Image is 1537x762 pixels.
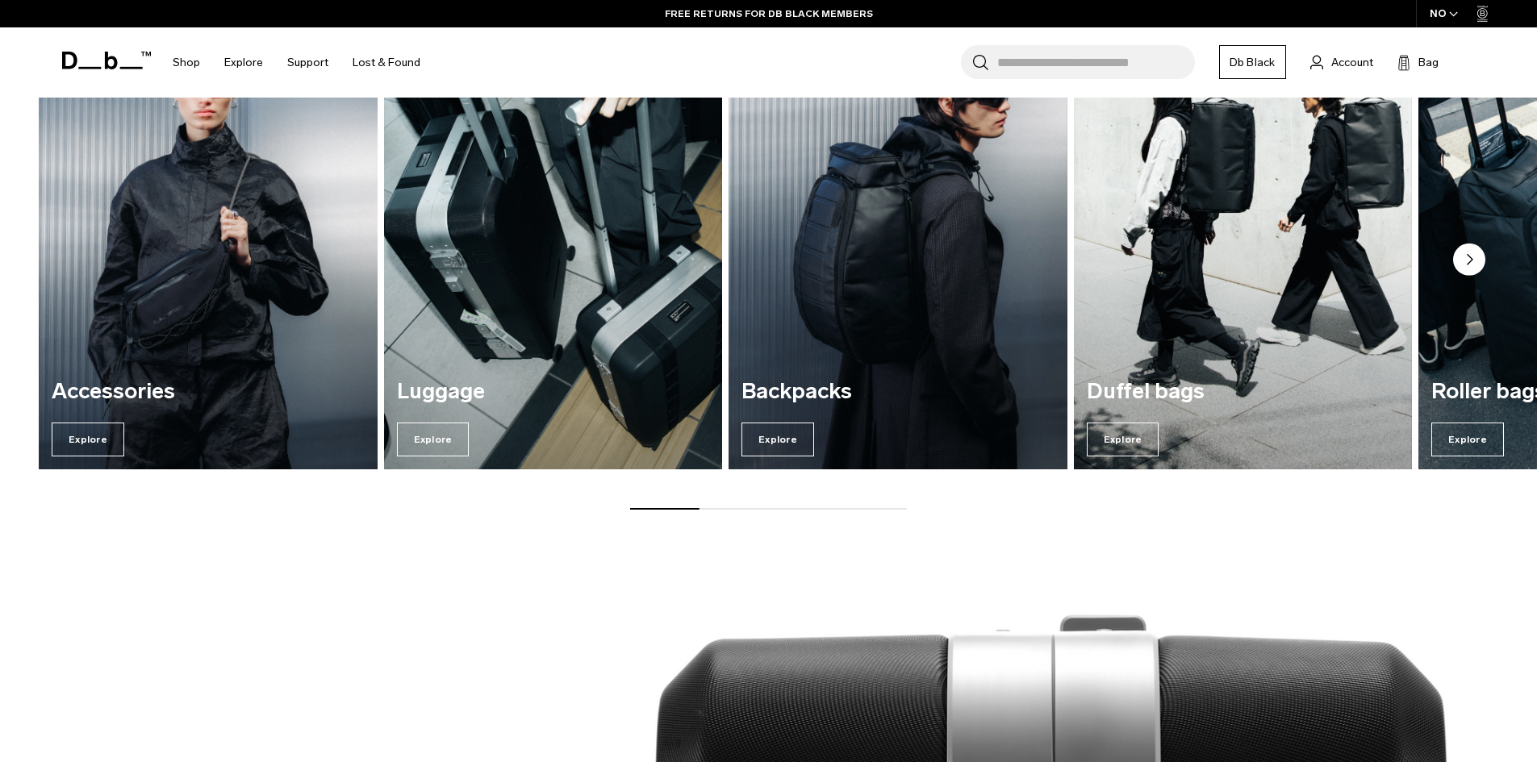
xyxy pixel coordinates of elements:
[665,6,873,21] a: FREE RETURNS FOR DB BLACK MEMBERS
[384,13,723,469] a: Luggage Explore
[741,380,1055,404] h3: Backpacks
[397,380,710,404] h3: Luggage
[729,13,1067,469] div: 3 / 7
[1310,52,1373,72] a: Account
[39,13,378,469] div: 1 / 7
[224,34,263,91] a: Explore
[287,34,328,91] a: Support
[39,13,378,469] a: Accessories Explore
[1431,423,1504,456] span: Explore
[1331,54,1373,71] span: Account
[52,380,365,404] h3: Accessories
[1418,54,1439,71] span: Bag
[173,34,200,91] a: Shop
[741,423,814,456] span: Explore
[1074,13,1413,469] a: Duffel bags Explore
[1453,244,1485,279] button: Next slide
[161,27,432,98] nav: Main Navigation
[1087,380,1400,404] h3: Duffel bags
[1074,13,1413,469] div: 4 / 7
[397,423,470,456] span: Explore
[52,423,124,456] span: Explore
[353,34,420,91] a: Lost & Found
[729,13,1067,469] a: Backpacks Explore
[1219,45,1286,79] a: Db Black
[1087,423,1159,456] span: Explore
[1397,52,1439,72] button: Bag
[384,13,723,469] div: 2 / 7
